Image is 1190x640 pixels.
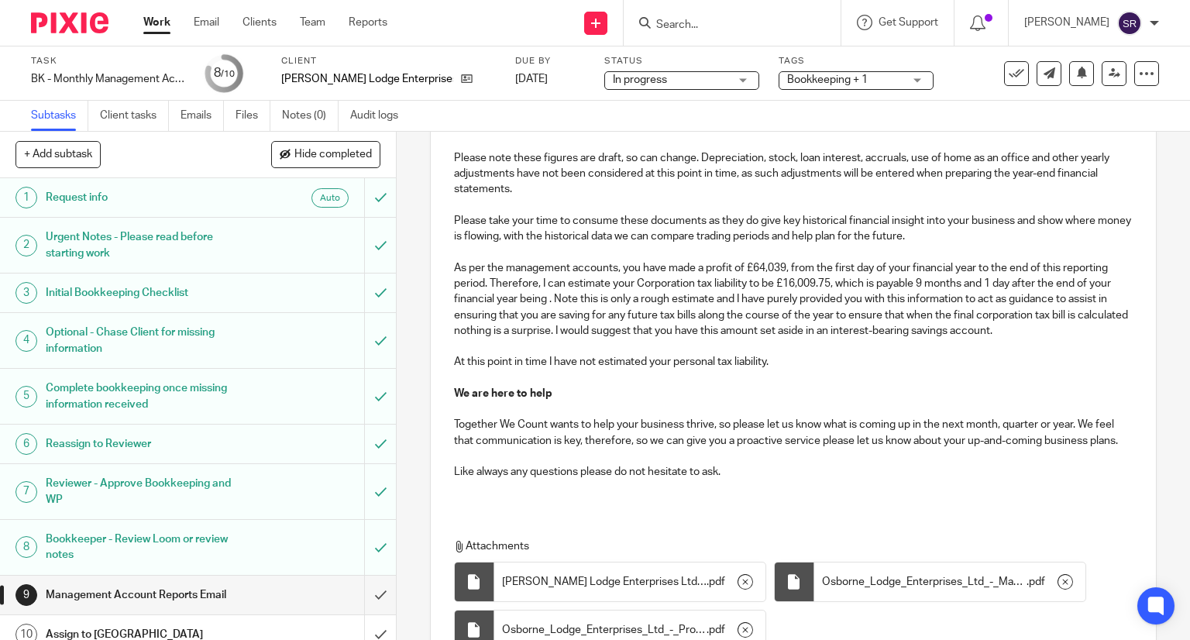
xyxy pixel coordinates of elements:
[281,71,453,87] p: [PERSON_NAME] Lodge Enterprises Ltd
[15,282,37,304] div: 3
[502,574,707,590] span: [PERSON_NAME] Lodge Enterprises Ltd - Monthly reporting [DATE]
[515,74,548,84] span: [DATE]
[454,401,1133,449] p: Together We Count wants to help your business thrive, so please let us know what is coming up in ...
[1117,11,1142,36] img: svg%3E
[779,55,934,67] label: Tags
[214,64,235,82] div: 8
[46,321,248,360] h1: Optional - Chase Client for missing information
[15,536,37,558] div: 8
[1024,15,1109,30] p: [PERSON_NAME]
[282,101,339,131] a: Notes (0)
[311,188,349,208] div: Auto
[822,574,1027,590] span: Osborne_Lodge_Enterprises_Ltd_-_Management_Report [DATE]
[300,15,325,30] a: Team
[294,149,372,161] span: Hide completed
[15,584,37,606] div: 9
[15,386,37,408] div: 5
[709,622,725,638] span: pdf
[143,15,170,30] a: Work
[350,101,410,131] a: Audit logs
[709,574,725,590] span: pdf
[100,101,169,131] a: Client tasks
[454,150,1133,401] p: Please note these figures are draft, so can change. Depreciation, stock, loan interest, accruals,...
[46,432,248,456] h1: Reassign to Reviewer
[787,74,868,85] span: Bookkeeping + 1
[15,141,101,167] button: + Add subtask
[454,538,1119,554] p: Attachments
[879,17,938,28] span: Get Support
[46,528,248,567] h1: Bookkeeper - Review Loom or review notes
[1029,574,1045,590] span: pdf
[604,55,759,67] label: Status
[31,71,186,87] div: BK - Monthly Management Accounts
[281,55,496,67] label: Client
[181,101,224,131] a: Emails
[221,70,235,78] small: /10
[271,141,380,167] button: Hide completed
[454,449,1133,480] p: Like always any questions please do not hesitate to ask.
[31,55,186,67] label: Task
[46,583,248,607] h1: Management Account Reports Email
[46,472,248,511] h1: Reviewer - Approve Bookkeeping and WP
[31,101,88,131] a: Subtasks
[46,377,248,416] h1: Complete bookkeeping once missing information received
[15,235,37,256] div: 2
[46,225,248,265] h1: Urgent Notes - Please read before starting work
[15,330,37,352] div: 4
[494,563,765,601] div: .
[502,622,707,638] span: Osborne_Lodge_Enterprises_Ltd_-_Profit_and_Loss [DATE]
[15,187,37,208] div: 1
[31,12,108,33] img: Pixie
[814,563,1085,601] div: .
[349,15,387,30] a: Reports
[15,481,37,503] div: 7
[46,281,248,305] h1: Initial Bookkeeping Checklist
[655,19,794,33] input: Search
[454,388,552,399] strong: We are here to help
[194,15,219,30] a: Email
[242,15,277,30] a: Clients
[236,101,270,131] a: Files
[15,433,37,455] div: 6
[515,55,585,67] label: Due by
[46,186,248,209] h1: Request info
[613,74,667,85] span: In progress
